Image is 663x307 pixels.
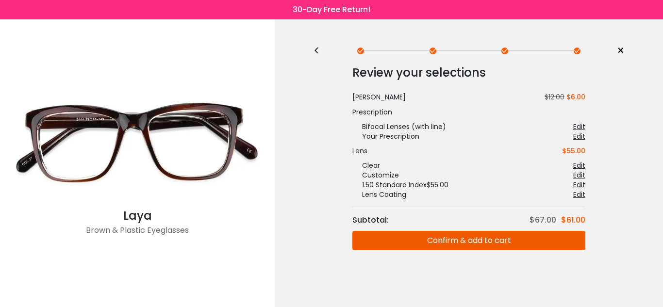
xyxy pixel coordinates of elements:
[562,146,585,156] div: $55.00
[573,131,585,141] div: Edit
[573,170,585,180] div: Edit
[352,92,406,102] div: [PERSON_NAME]
[352,170,399,180] div: Customize
[561,214,585,226] div: $61.00
[352,180,448,190] div: 1.50 Standard Index $55.00
[530,214,561,226] div: $67.00
[352,146,367,156] div: Lens
[610,44,624,58] a: ×
[352,214,394,226] div: Subtotal:
[573,161,585,170] div: Edit
[573,190,585,199] div: Edit
[352,122,446,131] div: Bifocal Lenses (with line)
[566,92,585,102] span: $6.00
[5,207,270,225] div: Laya
[352,107,585,117] div: Prescription
[573,180,585,190] div: Edit
[352,63,585,82] div: Review your selections
[5,75,270,207] img: Brown Laya - Plastic Eyeglasses
[617,44,624,58] span: ×
[352,161,380,170] div: Clear
[314,47,328,55] div: <
[352,231,585,250] button: Confirm & add to cart
[5,225,270,244] div: Brown & Plastic Eyeglasses
[573,122,585,131] div: Edit
[352,131,419,141] div: Your Prescription
[541,92,564,102] span: $12.00
[352,190,406,199] div: Lens Coating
